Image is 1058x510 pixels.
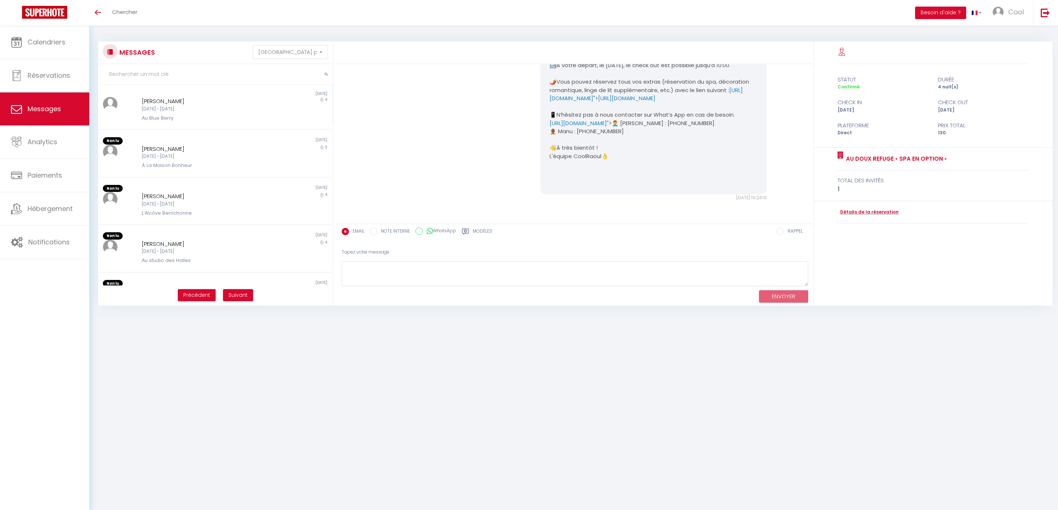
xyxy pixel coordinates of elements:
[423,227,456,236] label: WhatsApp
[142,114,269,122] div: Au Blue Berry
[215,185,332,192] div: [DATE]
[933,121,1033,130] div: Prix total
[1008,7,1024,17] span: Cool
[759,290,808,303] button: ENVOYER
[993,7,1004,18] img: ...
[833,98,933,107] div: check in
[103,145,118,159] img: ...
[142,192,269,201] div: [PERSON_NAME]
[112,8,137,16] span: Chercher
[28,137,57,146] span: Analytics
[103,137,123,145] span: Non lu
[22,6,67,19] img: Super Booking
[142,97,269,106] div: [PERSON_NAME]
[377,228,410,236] label: NOTE INTERNE
[28,171,62,180] span: Paiements
[28,104,61,113] span: Messages
[550,119,607,127] a: [URL][DOMAIN_NAME]
[103,185,123,192] span: Non lu
[473,228,492,237] label: Modèles
[833,121,933,130] div: Plateforme
[833,75,933,84] div: statut
[142,248,269,255] div: [DATE] - [DATE]
[28,71,70,80] span: Réservations
[142,145,269,153] div: [PERSON_NAME]
[550,61,757,119] p: À votre départ, le [DATE], le check out est possible jusqu’à 10:00. Vous pouvez réservez tous vos...
[601,152,608,160] span: 👌
[550,144,557,152] span: 👋
[28,204,73,213] span: Hébergement
[142,162,269,169] div: À La Maison Bonheur
[838,185,1029,194] div: 1
[215,91,332,97] div: [DATE]
[103,232,123,240] span: Non lu
[550,78,557,85] span: 🌶️
[142,201,269,208] div: [DATE] - [DATE]
[215,232,332,240] div: [DATE]
[228,291,248,299] span: Suivant
[223,289,253,302] button: Next
[325,192,327,197] span: 4
[838,209,899,216] a: Détails de la réservation
[28,237,70,247] span: Notifications
[933,84,1033,91] div: 4 nuit(s)
[215,280,332,287] div: [DATE]
[215,137,332,145] div: [DATE]
[833,107,933,114] div: [DATE]
[915,7,966,19] button: Besoin d'aide ?
[142,106,269,113] div: [DATE] - [DATE]
[325,97,327,102] span: 4
[178,289,216,302] button: Previous
[325,240,327,245] span: 4
[838,84,860,90] span: Confirmé
[1041,8,1050,17] img: logout
[540,194,766,201] div: [DATE] 19:24:19
[933,75,1033,84] div: durée
[349,228,364,236] label: EMAIL
[142,257,269,264] div: Au studio des Halles
[103,240,118,254] img: ...
[550,86,743,102] a: [URL][DOMAIN_NAME]
[933,130,1033,136] div: 130
[838,176,1029,185] div: total des invités
[118,44,155,61] h3: MESSAGES
[933,98,1033,107] div: check out
[550,119,757,161] p: ">👨🏼‍🦰 [PERSON_NAME] : [PHONE_NUMBER] 🧑🏾‍🦲 Manu : [PHONE_NUMBER] À très bientôt ! L'équipe CoolRaoul
[933,107,1033,114] div: [DATE]
[325,145,327,150] span: 3
[342,243,809,261] div: Tapez votre message
[142,210,269,217] div: L’Alcôve Berrichonne
[843,154,947,163] a: Au doux refuge • SPA en option •
[183,291,210,299] span: Précédent
[598,94,655,102] a: [URL][DOMAIN_NAME]
[833,130,933,136] div: Direct
[550,61,557,69] span: 🔚
[550,111,557,119] span: 📱
[6,3,28,25] button: Ouvrir le widget de chat LiveChat
[103,97,118,112] img: ...
[103,192,118,207] img: ...
[142,153,269,160] div: [DATE] - [DATE]
[98,64,333,85] input: Rechercher un mot clé
[28,37,65,47] span: Calendriers
[103,280,123,287] span: Non lu
[142,240,269,248] div: [PERSON_NAME]
[784,228,803,236] label: RAPPEL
